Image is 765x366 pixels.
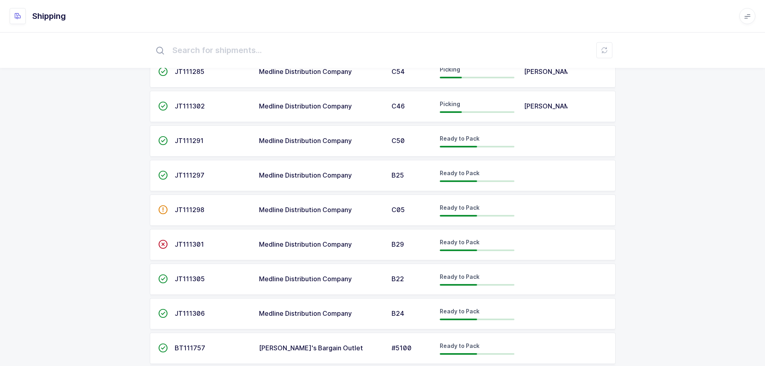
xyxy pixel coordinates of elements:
[158,309,168,317] span: 
[175,240,204,248] span: JT111301
[392,67,405,76] span: C54
[440,135,479,142] span: Ready to Pack
[158,171,168,179] span: 
[175,275,205,283] span: JT111305
[392,206,405,214] span: C05
[259,67,352,76] span: Medline Distribution Company
[440,66,460,73] span: Picking
[440,342,479,349] span: Ready to Pack
[392,275,404,283] span: B22
[175,206,204,214] span: JT111298
[392,344,412,352] span: #5100
[175,171,204,179] span: JT111297
[158,344,168,352] span: 
[150,37,616,63] input: Search for shipments...
[175,137,204,145] span: JT111291
[175,344,205,352] span: BT111757
[158,137,168,145] span: 
[440,100,460,107] span: Picking
[440,239,479,245] span: Ready to Pack
[259,275,352,283] span: Medline Distribution Company
[524,67,577,76] span: [PERSON_NAME]
[175,309,205,317] span: JT111306
[158,206,168,214] span: 
[259,102,352,110] span: Medline Distribution Company
[175,67,204,76] span: JT111285
[158,102,168,110] span: 
[524,102,577,110] span: [PERSON_NAME]
[259,137,352,145] span: Medline Distribution Company
[175,102,205,110] span: JT111302
[392,240,404,248] span: B29
[259,309,352,317] span: Medline Distribution Company
[392,309,404,317] span: B24
[259,206,352,214] span: Medline Distribution Company
[440,273,479,280] span: Ready to Pack
[392,102,405,110] span: C46
[440,204,479,211] span: Ready to Pack
[440,308,479,315] span: Ready to Pack
[32,10,66,22] h1: Shipping
[392,137,405,145] span: C50
[158,275,168,283] span: 
[392,171,404,179] span: B25
[259,171,352,179] span: Medline Distribution Company
[440,170,479,176] span: Ready to Pack
[158,240,168,248] span: 
[158,67,168,76] span: 
[259,344,363,352] span: [PERSON_NAME]'s Bargain Outlet
[259,240,352,248] span: Medline Distribution Company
